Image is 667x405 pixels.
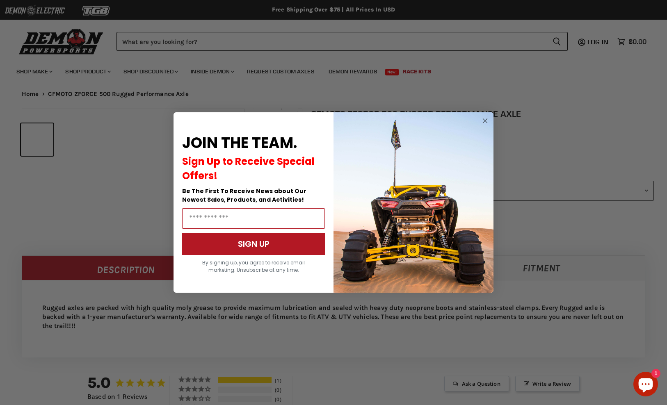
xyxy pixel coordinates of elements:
span: Be The First To Receive News about Our Newest Sales, Products, and Activities! [182,187,306,204]
span: Sign Up to Receive Special Offers! [182,155,315,182]
img: a9095488-b6e7-41ba-879d-588abfab540b.jpeg [333,112,493,293]
button: SIGN UP [182,233,325,255]
span: By signing up, you agree to receive email marketing. Unsubscribe at any time. [202,259,305,273]
input: Email Address [182,208,325,229]
button: Close dialog [480,116,490,126]
span: JOIN THE TEAM. [182,132,297,153]
inbox-online-store-chat: Shopify online store chat [631,372,660,398]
